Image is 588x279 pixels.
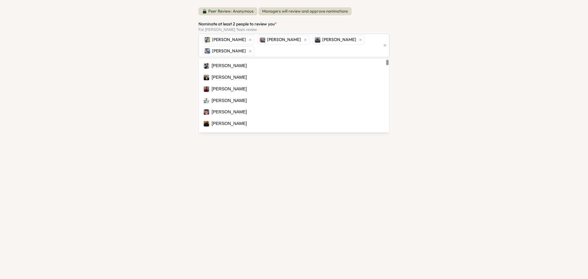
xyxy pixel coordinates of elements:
span: [PERSON_NAME] [212,48,246,55]
img: Miles Pereira [204,98,209,103]
div: [PERSON_NAME] [212,86,247,92]
img: Liz Theurer [204,132,209,138]
div: [PERSON_NAME] [212,109,247,115]
div: For [PERSON_NAME] Team review [198,28,390,32]
span: [PERSON_NAME] [322,36,356,43]
img: Burhan Qazi [315,37,320,43]
img: Luigi Celano [260,37,265,43]
div: [PERSON_NAME] [212,74,247,81]
img: Oscar Escalante [204,86,209,92]
span: [PERSON_NAME] [267,36,301,43]
div: [PERSON_NAME] [212,62,247,69]
img: Jacob Martinez [204,75,209,80]
img: Andrew Ross [204,109,209,115]
span: Nominate at least 2 people to review you [198,21,275,27]
div: [PERSON_NAME] [212,97,247,104]
img: Alyssa Higdon [205,48,210,54]
span: Managers will review and approve nominations [258,7,352,15]
div: [PERSON_NAME] [212,132,247,139]
img: Darius Ancheta [204,121,209,126]
img: Kai Liu [205,37,210,43]
img: Francisco Fernando [204,63,209,69]
p: Peer Review: Anonymous [208,9,254,14]
span: [PERSON_NAME] [212,36,246,43]
div: [PERSON_NAME] [212,120,247,127]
